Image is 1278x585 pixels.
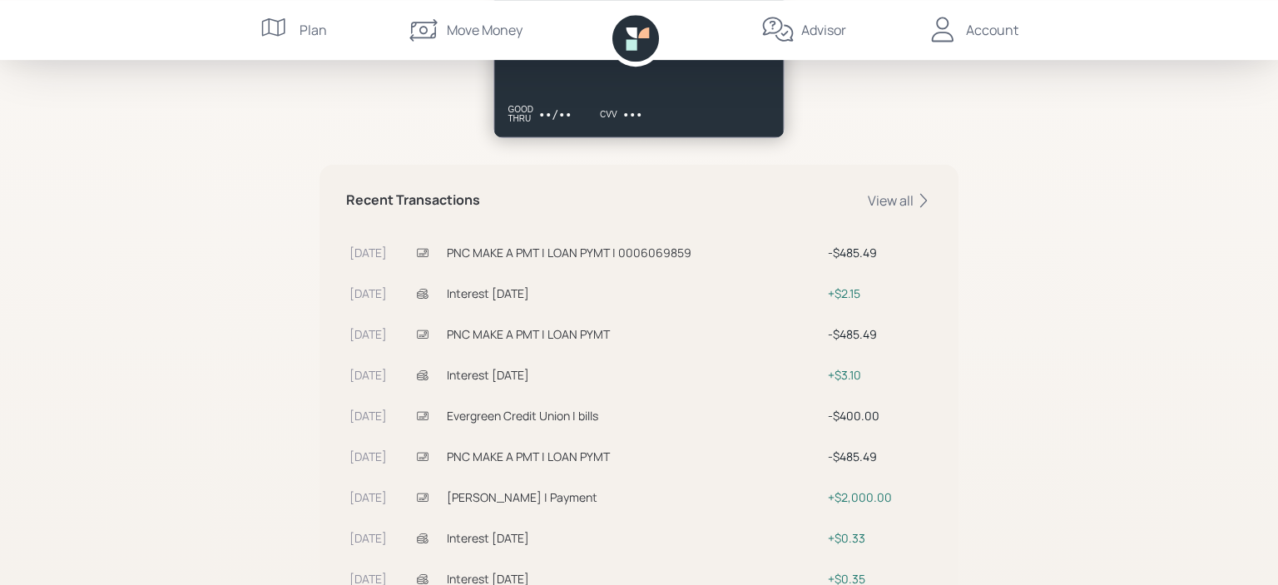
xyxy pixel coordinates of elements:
div: PNC MAKE A PMT | LOAN PYMT | 0006069859 [447,244,821,261]
div: [DATE] [349,244,409,261]
div: PNC MAKE A PMT | LOAN PYMT [447,448,821,465]
div: Account [966,20,1018,40]
div: [DATE] [349,366,409,384]
div: $2.15 [828,285,929,302]
div: Interest [DATE] [447,285,821,302]
div: Evergreen Credit Union | bills [447,407,821,424]
div: $485.49 [828,244,929,261]
div: [DATE] [349,488,409,506]
div: Interest [DATE] [447,529,821,547]
div: $3.10 [828,366,929,384]
div: [DATE] [349,325,409,343]
h5: Recent Transactions [346,192,480,208]
div: Plan [300,20,327,40]
div: View all [868,191,932,210]
div: [PERSON_NAME] | Payment [447,488,821,506]
div: PNC MAKE A PMT | LOAN PYMT [447,325,821,343]
div: $0.33 [828,529,929,547]
div: [DATE] [349,448,409,465]
div: Interest [DATE] [447,366,821,384]
div: [DATE] [349,285,409,302]
div: [DATE] [349,529,409,547]
div: $400.00 [828,407,929,424]
div: $485.49 [828,325,929,343]
div: $485.49 [828,448,929,465]
div: $2,000.00 [828,488,929,506]
div: Move Money [447,20,523,40]
div: Advisor [801,20,846,40]
div: [DATE] [349,407,409,424]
